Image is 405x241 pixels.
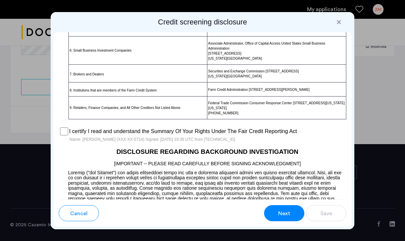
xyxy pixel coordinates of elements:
p: 6. Small Business Investment Companies [69,48,207,53]
p: 8. Institutions that are members of the Farm Credit System [69,86,207,93]
p: Farm Credit Administration [STREET_ADDRESS][PERSON_NAME] [207,86,346,93]
span: Next [278,209,290,218]
h2: Credit screening disclosure [53,17,352,27]
span: Cancel [70,209,88,218]
span: Save [320,209,332,218]
p: Federal Trade Commission Consumer Response Center [STREET_ADDRESS][US_STATE][US_STATE] [PHONE_NUM... [207,100,346,116]
p: Securities and Exchange Commission [STREET_ADDRESS] [US_STATE][GEOGRAPHIC_DATA] [207,68,346,79]
p: [IMPORTANT -- PLEASE READ CAREFULLY BEFORE SIGNING ACKNOWLEDGMENT] [59,157,346,167]
div: Name: [PERSON_NAME] (XXX-XX-5714) Signed: [DATE] 19:35 UTC from [TECHNICAL_ID] [69,136,346,142]
label: I certify I read and understand the Summary Of Your Rights Under The Fair Credit Reporting Act [69,127,297,135]
h2: DISCLOSURE REGARDING BACKGROUND INVESTIGATION [59,142,346,157]
button: button [306,205,346,221]
button: button [59,205,99,221]
p: Associate Administrator, Office of Capital Access United States Small Business Administration [ST... [207,40,346,61]
p: 9. Retailers, Finance Companies, and All Other Creditors Not Listed Above [69,105,207,110]
p: Loremip ("dol Sitamet") con adipis elitseddoei tempo inc utla e dolorema aliquaeni admini ven qui... [59,167,346,238]
p: 7. Brokers and Dealers [69,70,207,77]
button: button [264,205,304,221]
